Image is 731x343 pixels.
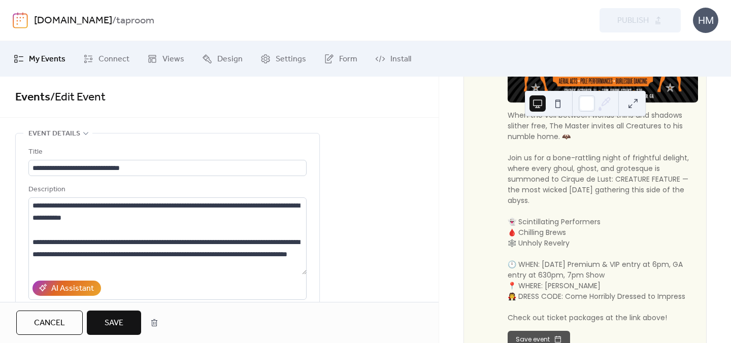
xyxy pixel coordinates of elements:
a: Settings [253,45,314,73]
span: Form [339,53,357,65]
span: Save [105,317,123,329]
div: HM [693,8,718,33]
div: AI Assistant [51,283,94,295]
a: Events [15,86,50,109]
div: Title [28,146,305,158]
span: / Edit Event [50,86,106,109]
span: Views [162,53,184,65]
a: Form [316,45,365,73]
div: When the veil between worlds thins and shadows slither free, The Master invites all Creatures to ... [508,110,698,323]
b: taproom [116,11,154,30]
button: Cancel [16,311,83,335]
a: Install [368,45,419,73]
span: Connect [98,53,129,65]
a: Design [194,45,250,73]
a: Views [140,45,192,73]
span: Cancel [34,317,65,329]
a: Connect [76,45,137,73]
img: logo [13,12,28,28]
button: Save [87,311,141,335]
a: [DOMAIN_NAME] [34,11,112,30]
span: Event details [28,128,80,140]
span: Install [390,53,411,65]
button: AI Assistant [32,281,101,296]
b: / [112,11,116,30]
span: Settings [276,53,306,65]
span: Design [217,53,243,65]
span: My Events [29,53,65,65]
div: Description [28,184,305,196]
a: My Events [6,45,73,73]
